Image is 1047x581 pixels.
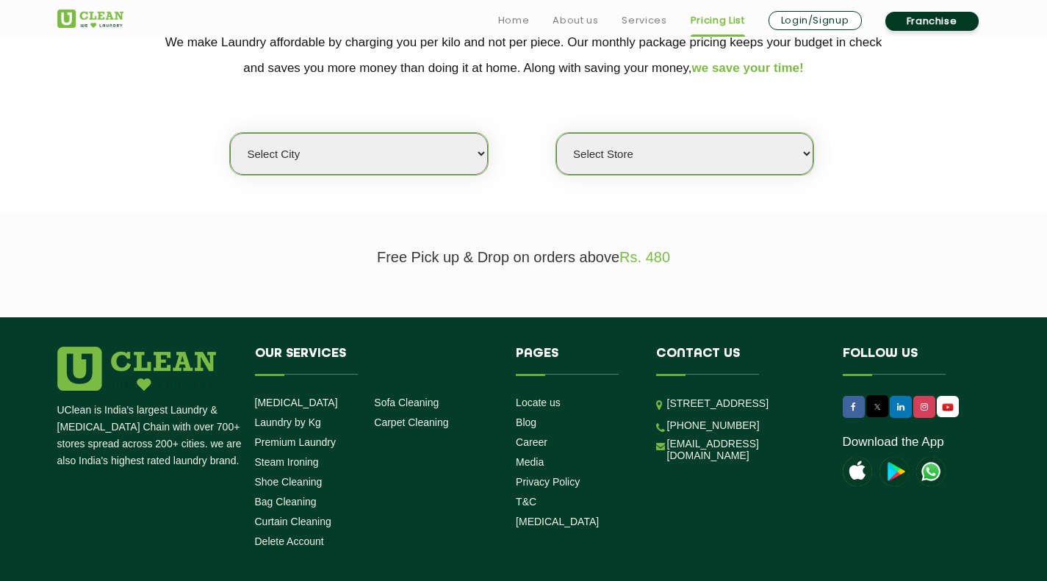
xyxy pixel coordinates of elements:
[938,400,957,415] img: UClean Laundry and Dry Cleaning
[516,516,599,527] a: [MEDICAL_DATA]
[255,397,338,408] a: [MEDICAL_DATA]
[255,416,321,428] a: Laundry by Kg
[879,457,909,486] img: playstoreicon.png
[667,419,760,431] a: [PHONE_NUMBER]
[57,10,123,28] img: UClean Laundry and Dry Cleaning
[516,397,561,408] a: Locate us
[255,496,317,508] a: Bag Cleaning
[691,12,745,29] a: Pricing List
[57,347,216,391] img: logo.png
[622,12,666,29] a: Services
[57,402,244,469] p: UClean is India's largest Laundry & [MEDICAL_DATA] Chain with over 700+ stores spread across 200+...
[516,496,536,508] a: T&C
[498,12,530,29] a: Home
[516,456,544,468] a: Media
[374,397,439,408] a: Sofa Cleaning
[516,436,547,448] a: Career
[255,436,337,448] a: Premium Laundry
[667,438,821,461] a: [EMAIL_ADDRESS][DOMAIN_NAME]
[516,476,580,488] a: Privacy Policy
[916,457,946,486] img: UClean Laundry and Dry Cleaning
[374,416,448,428] a: Carpet Cleaning
[656,347,821,375] h4: Contact us
[885,12,979,31] a: Franchise
[516,416,536,428] a: Blog
[57,249,990,266] p: Free Pick up & Drop on orders above
[255,347,494,375] h4: Our Services
[769,11,862,30] a: Login/Signup
[57,29,990,81] p: We make Laundry affordable by charging you per kilo and not per piece. Our monthly package pricin...
[553,12,598,29] a: About us
[619,249,670,265] span: Rs. 480
[255,456,319,468] a: Steam Ironing
[843,435,944,450] a: Download the App
[516,347,634,375] h4: Pages
[692,61,804,75] span: we save your time!
[255,535,324,547] a: Delete Account
[255,516,331,527] a: Curtain Cleaning
[843,457,872,486] img: apple-icon.png
[667,395,821,412] p: [STREET_ADDRESS]
[843,347,972,375] h4: Follow us
[255,476,323,488] a: Shoe Cleaning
